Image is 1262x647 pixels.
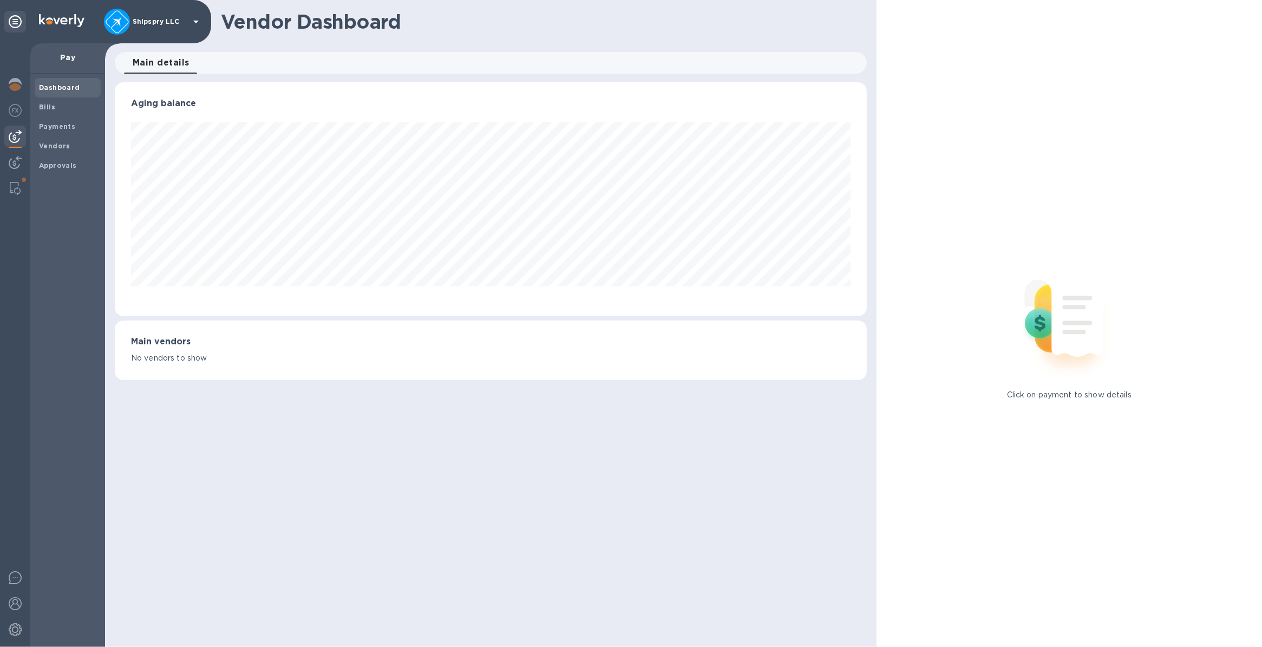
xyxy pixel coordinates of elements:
[221,10,859,33] h1: Vendor Dashboard
[39,103,55,111] b: Bills
[1007,389,1132,401] p: Click on payment to show details
[131,337,851,347] h3: Main vendors
[39,122,75,130] b: Payments
[39,83,80,92] b: Dashboard
[133,55,189,70] span: Main details
[4,11,26,32] div: Unpin categories
[39,142,70,150] b: Vendors
[39,14,84,27] img: Logo
[9,104,22,117] img: Foreign exchange
[39,161,77,169] b: Approvals
[131,352,851,364] p: No vendors to show
[131,99,851,109] h3: Aging balance
[133,18,187,25] p: Shipspry LLC
[39,52,96,63] p: Pay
